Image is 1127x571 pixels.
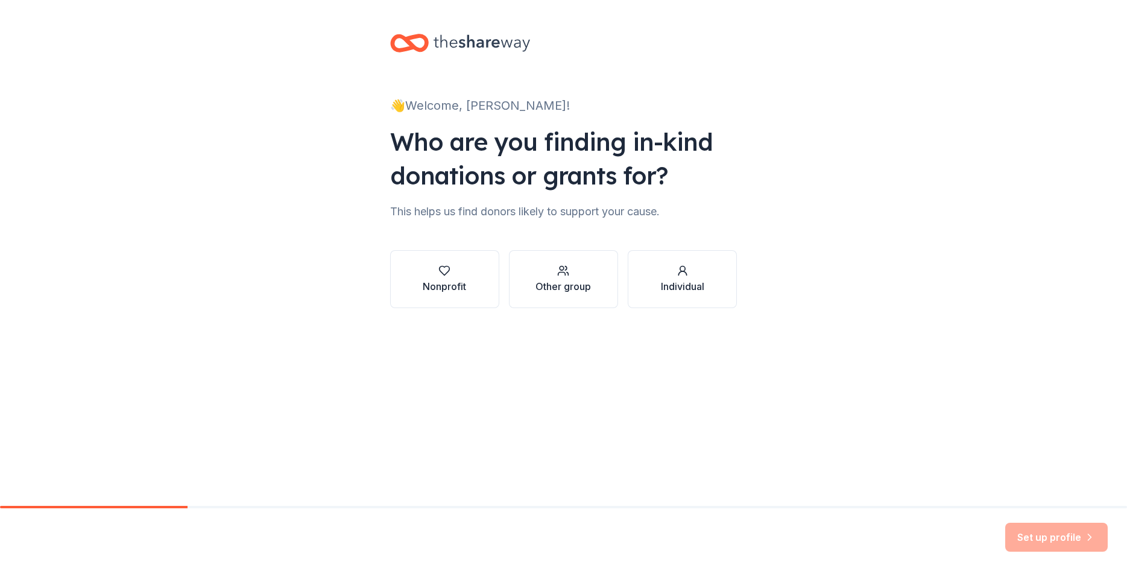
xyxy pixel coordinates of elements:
[628,250,737,308] button: Individual
[390,202,737,221] div: This helps us find donors likely to support your cause.
[509,250,618,308] button: Other group
[423,279,466,294] div: Nonprofit
[390,96,737,115] div: 👋 Welcome, [PERSON_NAME]!
[535,279,591,294] div: Other group
[661,279,704,294] div: Individual
[390,125,737,192] div: Who are you finding in-kind donations or grants for?
[390,250,499,308] button: Nonprofit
